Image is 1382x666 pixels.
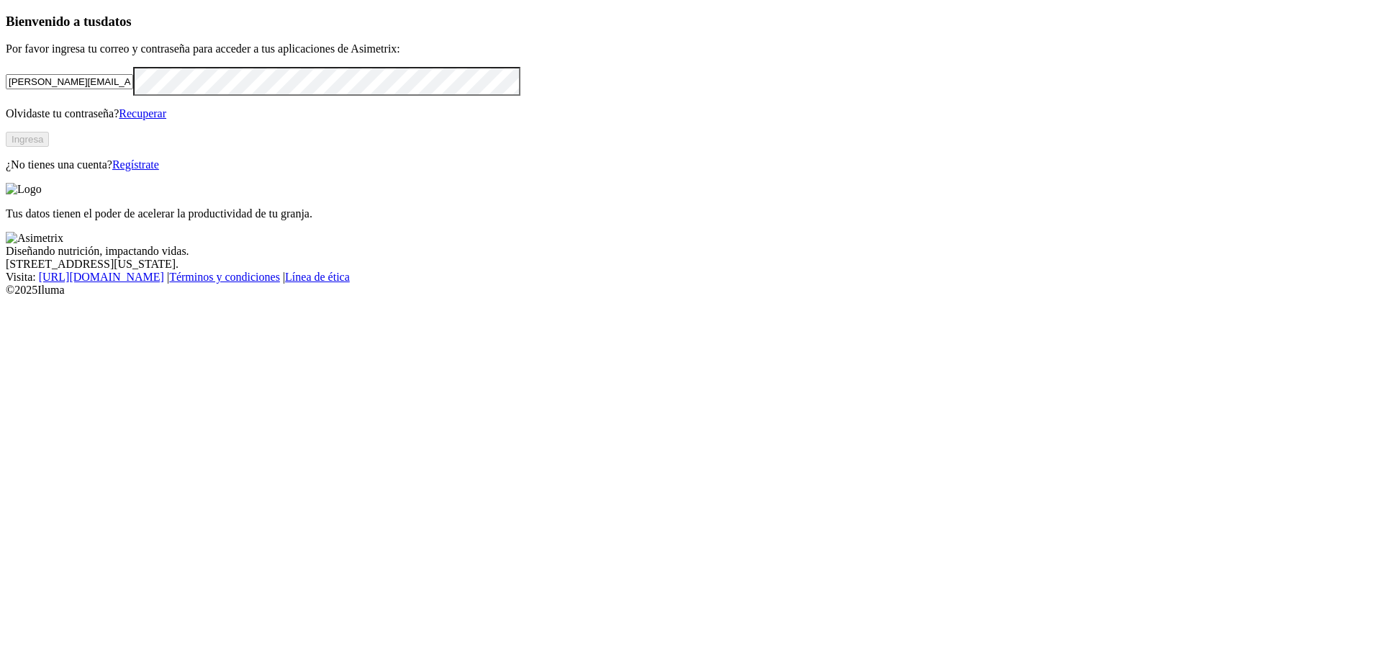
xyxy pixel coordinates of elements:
a: [URL][DOMAIN_NAME] [39,271,164,283]
p: Olvidaste tu contraseña? [6,107,1376,120]
img: Asimetrix [6,232,63,245]
h3: Bienvenido a tus [6,14,1376,30]
p: Tus datos tienen el poder de acelerar la productividad de tu granja. [6,207,1376,220]
span: datos [101,14,132,29]
div: Diseñando nutrición, impactando vidas. [6,245,1376,258]
button: Ingresa [6,132,49,147]
input: Tu correo [6,74,133,89]
a: Regístrate [112,158,159,171]
div: [STREET_ADDRESS][US_STATE]. [6,258,1376,271]
p: Por favor ingresa tu correo y contraseña para acceder a tus aplicaciones de Asimetrix: [6,42,1376,55]
p: ¿No tienes una cuenta? [6,158,1376,171]
div: © 2025 Iluma [6,284,1376,297]
a: Recuperar [119,107,166,120]
div: Visita : | | [6,271,1376,284]
a: Línea de ética [285,271,350,283]
img: Logo [6,183,42,196]
a: Términos y condiciones [169,271,280,283]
